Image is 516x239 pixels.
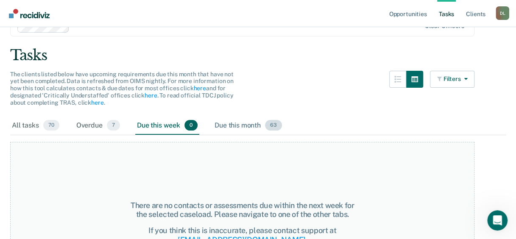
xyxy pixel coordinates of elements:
div: D L [496,6,509,20]
div: Overdue7 [75,117,122,135]
div: All tasks70 [10,117,61,135]
div: There are no contacts or assessments due within the next week for the selected caseload. Please n... [126,201,358,219]
span: 63 [265,120,282,131]
div: Due this month63 [213,117,284,135]
button: Filters [430,71,475,88]
span: 70 [43,120,59,131]
a: here [193,85,206,92]
div: Due this week0 [135,117,199,135]
span: 0 [184,120,198,131]
img: Recidiviz [9,9,50,18]
span: 7 [107,120,120,131]
a: here [145,92,157,99]
div: Tasks [10,47,506,64]
button: Profile dropdown button [496,6,509,20]
a: here [91,99,103,106]
span: The clients listed below have upcoming requirements due this month that have not yet been complet... [10,71,234,106]
iframe: Intercom live chat [487,210,508,231]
